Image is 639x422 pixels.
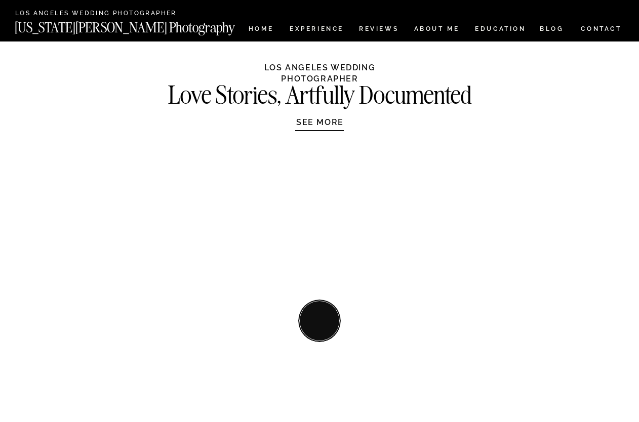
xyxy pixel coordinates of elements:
[247,26,275,34] a: HOME
[15,21,269,29] a: [US_STATE][PERSON_NAME] Photography
[474,26,527,34] a: EDUCATION
[272,117,368,127] a: SEE MORE
[225,62,415,82] h1: LOS ANGELES WEDDING PHOTOGRAPHER
[290,26,343,34] a: Experience
[414,26,460,34] a: ABOUT ME
[15,10,214,18] a: Los Angeles Wedding Photographer
[146,83,494,103] h2: Love Stories, Artfully Documented
[580,23,622,34] a: CONTACT
[540,26,564,34] a: BLOG
[359,26,397,34] a: REVIEWS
